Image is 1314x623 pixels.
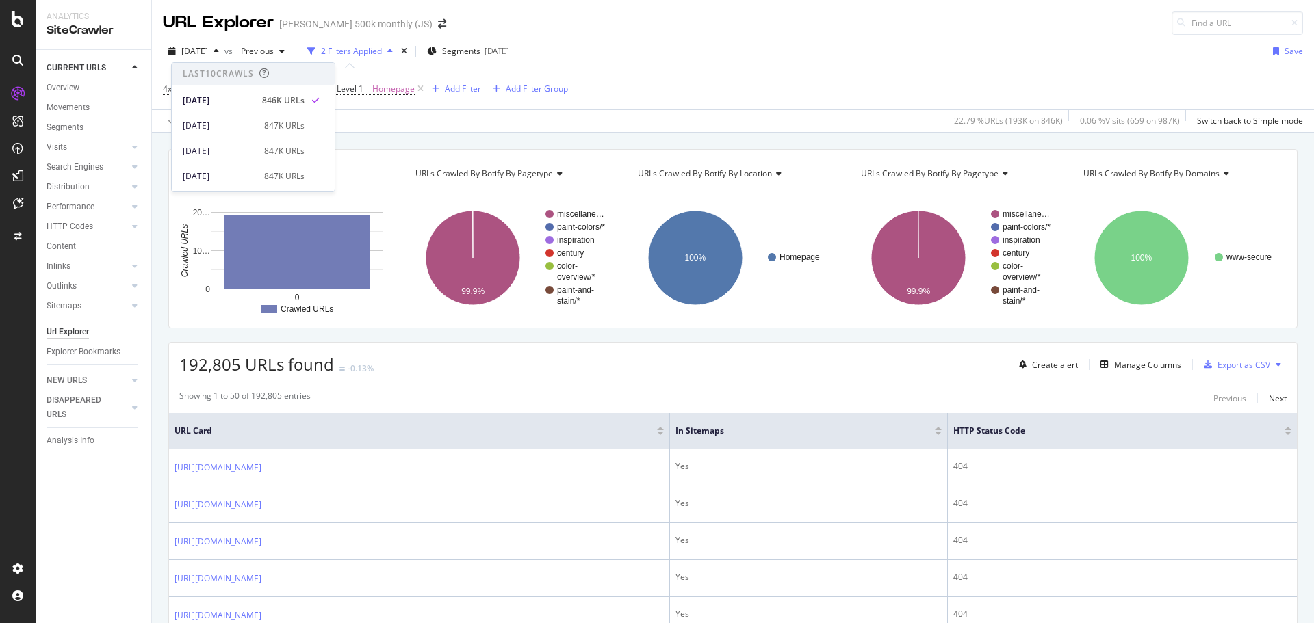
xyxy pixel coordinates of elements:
button: Save [1267,40,1303,62]
text: stain/* [1003,296,1026,306]
div: Analysis Info [47,434,94,448]
h4: URLs Crawled By Botify By location [635,163,829,185]
div: Next [1269,393,1287,404]
div: Url Explorer [47,325,89,339]
div: [DATE] [183,145,256,157]
button: 2 Filters Applied [302,40,398,62]
a: Outlinks [47,279,128,293]
div: 404 [953,534,1291,546]
div: Yes [675,460,942,473]
span: 4xx Pages In Sitemaps [163,83,248,94]
h4: URLs Crawled By Botify By pagetype [858,163,1052,185]
a: [URL][DOMAIN_NAME] [175,572,261,585]
span: Homepage [372,79,415,98]
div: Previous [1213,393,1246,404]
div: times [398,44,410,58]
a: [URL][DOMAIN_NAME] [175,535,261,548]
div: Segments [47,120,83,135]
text: stain/* [557,296,580,306]
text: color- [557,261,578,271]
button: Add Filter [426,81,481,97]
text: 10… [193,246,210,256]
div: 404 [953,497,1291,509]
button: Create alert [1014,354,1078,375]
text: 99.9% [907,287,930,296]
text: paint-colors/* [1003,222,1051,232]
a: Url Explorer [47,325,142,339]
a: CURRENT URLS [47,61,128,75]
text: miscellane… [1003,209,1050,219]
div: Sitemaps [47,299,81,313]
button: Manage Columns [1095,356,1181,373]
div: Analytics [47,11,140,23]
span: URLs Crawled By Botify By pagetype [861,168,999,179]
a: Movements [47,101,142,115]
div: arrow-right-arrow-left [438,19,446,29]
text: century [1003,248,1029,258]
a: Distribution [47,180,128,194]
div: CURRENT URLS [47,61,106,75]
div: Add Filter Group [506,83,568,94]
a: Search Engines [47,160,128,174]
a: Inlinks [47,259,128,274]
a: HTTP Codes [47,220,128,234]
a: Sitemaps [47,299,128,313]
span: URLs Crawled By Botify By pagetype [415,168,553,179]
div: HTTP Codes [47,220,93,234]
div: [DATE] [485,45,509,57]
div: Search Engines [47,160,103,174]
div: 847K URLs [264,170,305,183]
text: overview/* [1003,272,1041,282]
div: Overview [47,81,79,95]
div: [DATE] [183,170,256,183]
button: Add Filter Group [487,81,568,97]
span: URLs Crawled By Botify By domains [1083,168,1220,179]
span: URL Card [175,425,654,437]
div: Save [1285,45,1303,57]
div: Movements [47,101,90,115]
div: [DATE] [183,94,254,107]
div: SiteCrawler [47,23,140,38]
text: century [557,248,584,258]
div: Content [47,239,76,254]
div: Yes [675,534,942,546]
div: [DATE] [183,120,256,132]
div: Yes [675,571,942,583]
div: Manage Columns [1114,359,1181,371]
div: Performance [47,200,94,214]
button: Export as CSV [1198,354,1270,375]
div: 404 [953,608,1291,620]
text: miscellane… [557,209,604,219]
a: Analysis Info [47,434,142,448]
svg: A chart. [179,198,394,317]
div: URL Explorer [163,11,274,34]
div: Visits [47,140,67,155]
a: NEW URLS [47,373,128,388]
text: color- [1003,261,1023,271]
span: In Sitemaps [675,425,914,437]
svg: A chart. [625,198,839,317]
text: Homepage [780,252,820,262]
a: [URL][DOMAIN_NAME] [175,609,261,622]
div: Distribution [47,180,90,194]
a: [URL][DOMAIN_NAME] [175,461,261,475]
div: Yes [675,497,942,509]
div: 0.06 % Visits ( 659 on 987K ) [1080,115,1180,127]
div: 847K URLs [264,145,305,157]
text: paint-colors/* [557,222,605,232]
div: 2 Filters Applied [321,45,382,57]
div: 846K URLs [262,94,305,107]
img: Equal [339,367,345,371]
div: 22.79 % URLs ( 193K on 846K ) [954,115,1063,127]
h4: URLs Crawled By Botify By domains [1081,163,1274,185]
button: Previous [235,40,290,62]
div: Create alert [1032,359,1078,371]
button: Apply [163,110,203,132]
div: Yes [675,608,942,620]
text: 0 [205,284,210,294]
span: 2025 Aug. 24th [181,45,208,57]
div: Last 10 Crawls [183,68,254,79]
text: inspiration [1003,235,1040,245]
